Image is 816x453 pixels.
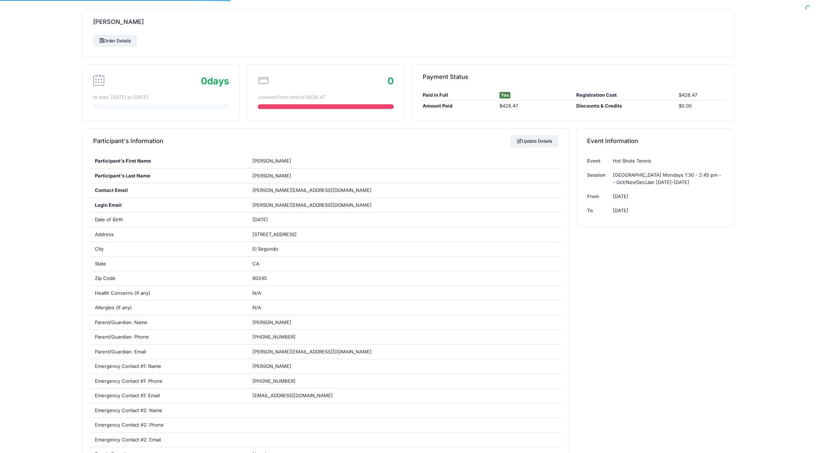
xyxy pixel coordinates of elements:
div: $428.47 [496,102,573,110]
div: Login Email [89,198,247,213]
div: Zip Code [89,271,247,286]
div: Contact Email [89,183,247,198]
div: Emergency Contact #2: Phone [89,418,247,432]
span: [PERSON_NAME][EMAIL_ADDRESS][DOMAIN_NAME] [252,349,372,355]
div: Participant's First Name [89,154,247,168]
div: $428.47 [675,92,727,99]
td: To [587,204,609,218]
div: Emergency Contact #2: Email [89,433,247,447]
a: Order Details [93,35,137,47]
div: Paid in Full [419,92,496,99]
div: Emergency Contact #1: Phone [89,374,247,389]
span: [STREET_ADDRESS] [252,231,297,237]
span: Yes [499,92,510,98]
div: Parent/Guardian: Email [89,345,247,359]
span: El Segundo [252,246,278,252]
div: Participant's Last Name [89,169,247,183]
td: Hot Shots Tennis [609,154,723,168]
div: to start. [DATE] to [DATE] [93,94,229,101]
div: Discounts & Credits [573,102,675,110]
span: [PERSON_NAME][EMAIL_ADDRESS][DOMAIN_NAME] [252,202,372,209]
h4: Participant's Information [93,131,163,152]
span: 0 [201,75,207,87]
div: Health Concerns (if any) [89,286,247,301]
span: [PERSON_NAME] [252,319,291,325]
span: [PERSON_NAME] [252,363,291,369]
div: Parent/Guardian: Phone [89,330,247,344]
div: covered from total of $428.47 [258,94,394,101]
td: Session [587,168,609,189]
td: From [587,189,609,204]
h4: Payment Status [423,67,468,87]
span: 0 [388,75,394,87]
td: [GEOGRAPHIC_DATA] Mondays 1:30 - 2:45 pm -- Oct/Nov/Dec/Jan [DATE]-[DATE] [609,168,723,189]
div: Emergency Contact #2: Name [89,403,247,418]
div: City [89,242,247,256]
h4: [PERSON_NAME] [93,12,144,33]
span: CA [252,261,259,267]
div: $0.00 [675,102,727,110]
h4: Event Information [587,131,638,152]
td: [DATE] [609,204,723,218]
div: Allergies (if any) [89,301,247,315]
span: N/A [252,305,261,310]
div: Registration Cost [573,92,675,99]
span: [PERSON_NAME][EMAIL_ADDRESS][DOMAIN_NAME] [252,187,372,193]
div: Parent/Guardian: Name [89,315,247,330]
span: [PERSON_NAME] [252,173,291,179]
span: [PHONE_NUMBER] [252,378,296,384]
span: [PERSON_NAME] [252,158,291,164]
span: [DATE] [252,217,268,222]
div: Amount Paid [419,102,496,110]
div: Emergency Contact #1: Email [89,389,247,403]
div: Address [89,227,247,242]
div: Date of Birth [89,213,247,227]
a: Update Details [510,135,558,147]
div: Emergency Contact #1: Name [89,359,247,374]
div: State [89,257,247,271]
span: [PHONE_NUMBER] [252,334,296,340]
td: [DATE] [609,189,723,204]
span: 90245 [252,275,267,281]
span: N/A [252,290,261,296]
span: [EMAIL_ADDRESS][DOMAIN_NAME] [252,393,333,398]
div: days [201,74,229,88]
td: Event [587,154,609,168]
